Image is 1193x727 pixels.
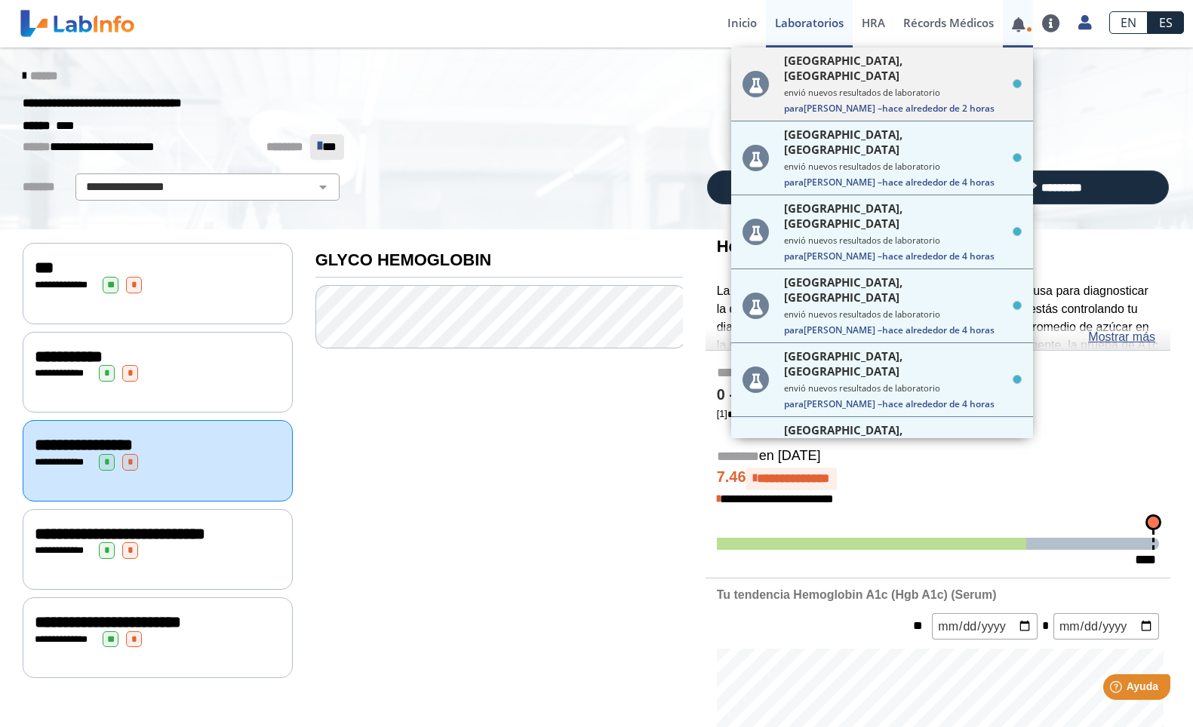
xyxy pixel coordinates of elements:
[784,397,1022,410] span: [PERSON_NAME] –
[862,15,885,30] span: HRA
[784,250,804,262] span: Para
[784,176,1022,189] span: [PERSON_NAME] –
[784,250,1022,262] span: [PERSON_NAME] –
[717,448,1159,465] h5: en [DATE]
[1088,328,1155,346] a: Mostrar más
[315,250,491,269] b: GLYCO HEMOGLOBIN
[717,386,1159,404] h4: 0 - 6 (1 percent)
[1053,613,1159,640] input: mm/dd/yyyy
[784,176,804,189] span: Para
[784,382,1022,394] small: envió nuevos resultados de laboratorio
[784,87,1022,98] small: envió nuevos resultados de laboratorio
[717,237,996,256] b: Hemoglobin A1c (Hgb A1c) (Serum)
[717,468,1159,490] h4: 7.46
[784,201,1008,231] span: [GEOGRAPHIC_DATA], [GEOGRAPHIC_DATA]
[784,324,804,336] span: Para
[717,282,1159,426] p: La prueba de A1C es una prueba común de sangre que se usa para diagnosticar la diabetes tipo 1 y ...
[882,102,995,115] span: hace alrededor de 2 horas
[784,161,1022,172] small: envió nuevos resultados de laboratorio
[784,102,804,115] span: Para
[784,127,1008,157] span: [GEOGRAPHIC_DATA], [GEOGRAPHIC_DATA]
[1059,668,1176,710] iframe: Help widget launcher
[932,613,1038,640] input: mm/dd/yyyy
[784,422,1008,452] span: [GEOGRAPHIC_DATA], [GEOGRAPHIC_DATA]
[784,275,1008,305] span: [GEOGRAPHIC_DATA], [GEOGRAPHIC_DATA]
[1109,11,1148,34] a: EN
[784,235,1022,246] small: envió nuevos resultados de laboratorio
[784,348,1008,379] span: [GEOGRAPHIC_DATA], [GEOGRAPHIC_DATA]
[717,588,997,601] b: Tu tendencia Hemoglobin A1c (Hgb A1c) (Serum)
[882,397,995,410] span: hace alrededor de 4 horas
[784,102,1022,115] span: [PERSON_NAME] –
[1148,11,1184,34] a: ES
[784,308,1022,320] small: envió nuevos resultados de laboratorio
[882,176,995,189] span: hace alrededor de 4 horas
[784,397,804,410] span: Para
[784,53,1008,83] span: [GEOGRAPHIC_DATA], [GEOGRAPHIC_DATA]
[717,364,1159,382] h5: según su perfil
[882,324,995,336] span: hace alrededor de 4 horas
[717,408,848,419] a: [1]
[882,250,995,262] span: hace alrededor de 4 horas
[784,324,1022,336] span: [PERSON_NAME] –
